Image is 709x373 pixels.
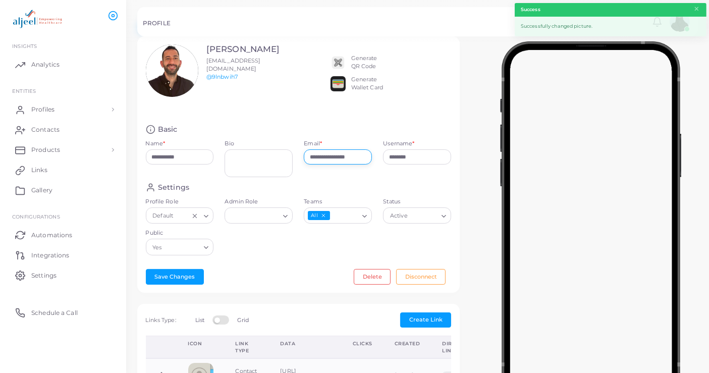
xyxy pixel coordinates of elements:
label: Bio [225,140,293,148]
input: Search for option [331,210,359,222]
span: Configurations [12,214,60,220]
span: INSIGHTS [12,43,37,49]
span: [EMAIL_ADDRESS][DOMAIN_NAME] [206,57,261,72]
span: Yes [151,242,163,253]
span: Default [151,211,175,222]
button: Close [693,4,700,15]
div: Successfully changed picture. [515,17,706,36]
label: Admin Role [225,198,293,206]
div: Search for option [225,207,293,224]
a: Contacts [8,120,119,140]
div: Link Type [236,340,258,354]
label: List [195,316,204,325]
h4: Settings [158,183,189,192]
span: ENTITIES [12,88,36,94]
label: Status [383,198,451,206]
label: Public [146,229,214,237]
span: Automations [31,231,72,240]
a: Products [8,140,119,160]
span: Active [389,211,409,222]
label: Teams [304,198,372,206]
a: Integrations [8,245,119,265]
span: Schedule a Call [31,308,78,317]
div: Data [280,340,330,347]
span: Gallery [31,186,52,195]
span: Links Type: [146,316,176,324]
span: All [308,211,330,221]
a: Schedule a Call [8,302,119,323]
a: Analytics [8,55,119,75]
a: Settings [8,265,119,285]
input: Search for option [410,210,438,222]
span: Settings [31,271,57,280]
a: Gallery [8,180,119,200]
input: Search for option [176,210,189,222]
th: Action [146,336,177,359]
img: qr2.png [331,55,346,70]
label: Grid [237,316,249,325]
a: Profiles [8,99,119,120]
div: Search for option [146,239,214,255]
img: apple-wallet.png [331,76,346,91]
div: Generate QR Code [351,55,377,71]
button: Save Changes [146,269,204,284]
span: Create Link [409,316,443,323]
span: Analytics [31,60,60,69]
img: logo [9,10,65,28]
button: Disconnect [396,269,446,284]
input: Search for option [229,210,279,222]
button: Create Link [400,312,451,328]
div: Search for option [383,207,451,224]
a: Links [8,160,119,180]
span: Products [31,145,60,154]
div: Icon [188,340,213,347]
a: Automations [8,225,119,245]
button: Deselect All [320,212,327,219]
div: Search for option [146,207,214,224]
h3: [PERSON_NAME] [206,44,280,55]
div: Clicks [353,340,372,347]
label: Email [304,140,322,148]
button: Clear Selected [191,211,198,220]
div: Created [395,340,420,347]
h5: PROFILE [143,20,171,27]
span: Links [31,166,47,175]
div: Direct Link [442,340,462,354]
div: Generate Wallet Card [351,76,383,92]
a: @9lnbwih7 [206,73,238,80]
span: Contacts [31,125,60,134]
strong: Success [521,6,540,13]
div: Search for option [304,207,372,224]
label: Profile Role [146,198,214,206]
button: Delete [354,269,391,284]
span: Integrations [31,251,69,260]
input: Search for option [164,242,200,253]
span: Profiles [31,105,54,114]
h4: Basic [158,125,178,134]
label: Name [146,140,166,148]
label: Username [383,140,414,148]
